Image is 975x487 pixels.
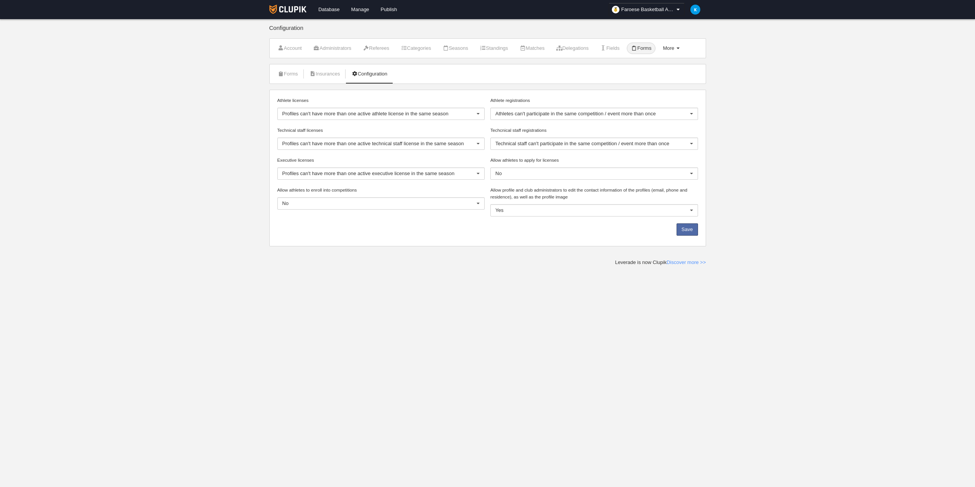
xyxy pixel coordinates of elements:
span: Profiles can't have more than one active technical staff license in the same season [282,141,464,146]
label: Athlete registrations [490,97,698,104]
label: Technical staff licenses [277,127,485,134]
span: No [282,200,289,206]
a: Account [274,43,306,54]
a: Delegations [552,43,593,54]
span: Profiles can't have more than one active executive license in the same season [282,171,455,176]
img: organizador.30x30.png [612,6,619,13]
a: Discover more >> [667,259,706,265]
div: Configuration [269,25,706,38]
a: Insurances [305,68,344,80]
img: Clupik [269,5,306,14]
label: Allow athletes to enroll into competitions [277,187,485,193]
a: Referees [359,43,393,54]
span: Faroese Basketball Association [621,6,675,13]
span: Technical staff can't participate in the same competition / event more than once [495,141,669,146]
button: Save [677,223,698,236]
a: Standings [475,43,512,54]
span: No [495,171,502,176]
label: Techcnical staff registrations [490,127,698,134]
a: More [659,43,683,54]
a: Fields [596,43,624,54]
span: Profiles can't have more than one active athlete license in the same season [282,111,449,116]
div: Leverade is now Clupik [615,259,706,266]
a: Categories [397,43,435,54]
span: Athletes can't participate in the same competition / event more than once [495,111,656,116]
a: Forms [627,43,655,54]
a: Administrators [309,43,356,54]
img: c2l6ZT0zMHgzMCZmcz05JnRleHQ9SyZiZz0wMzliZTU%3D.png [690,5,700,15]
a: Faroese Basketball Association [609,3,685,16]
a: Seasons [438,43,472,54]
label: Athlete licenses [277,97,485,104]
a: Matches [515,43,549,54]
a: Forms [274,68,302,80]
label: Allow profile and club administrators to edit the contact information of the profiles (email, pho... [490,187,698,200]
label: Allow athletes to apply for licenses [490,157,698,164]
label: Executive licenses [277,157,485,164]
span: More [663,45,674,51]
a: Configuration [347,68,392,80]
span: Yes [495,207,503,213]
